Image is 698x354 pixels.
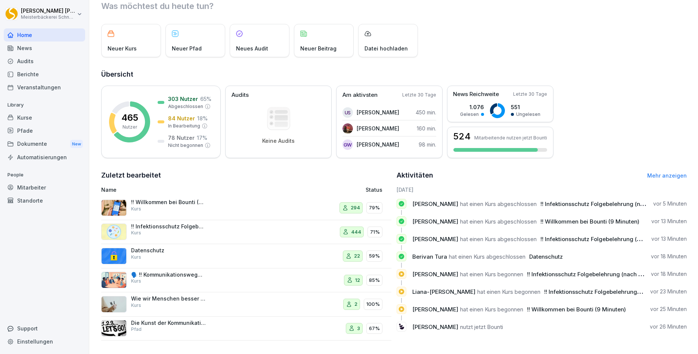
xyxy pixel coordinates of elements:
p: 551 [511,103,540,111]
div: New [70,140,83,148]
p: News Reichweite [453,90,499,99]
p: Kurs [131,302,141,309]
p: Neuer Pfad [172,44,202,52]
p: Die Kunst der Kommunikation [131,320,206,326]
p: Neues Audit [236,44,268,52]
p: 17 % [197,134,207,142]
p: Kurs [131,254,141,261]
p: !! Infektionsschutz Folgebelehrung (nach §43 IfSG) [131,223,206,230]
p: Letzte 30 Tage [513,91,547,98]
a: !! Infektionsschutz Folgebelehrung (nach §43 IfSG)Kurs44471% [101,220,391,244]
a: Veranstaltungen [4,81,85,94]
a: Automatisierungen [4,151,85,164]
span: [PERSON_NAME] [412,236,458,243]
a: Berichte [4,68,85,81]
p: Neuer Beitrag [300,44,336,52]
p: Datei hochladen [364,44,408,52]
p: 450 min. [416,108,436,116]
p: vor 18 Minuten [651,253,687,260]
span: hat einen Kurs abgeschlossen [460,236,537,243]
p: 67% [369,325,380,332]
p: People [4,169,85,181]
a: 🗣️ !! Kommunikationswegweiser !!: Konfliktgespräche erfolgreich führenKurs1285% [101,268,391,293]
span: [PERSON_NAME] [412,271,458,278]
p: 303 Nutzer [168,95,198,103]
p: 79% [369,204,380,212]
div: US [342,107,353,118]
p: 85% [369,277,380,284]
div: Kurse [4,111,85,124]
p: Am aktivsten [342,91,378,99]
h2: Aktivitäten [397,170,433,181]
a: Die Kunst der KommunikationPfad367% [101,317,391,341]
p: Wie wir Menschen besser verstehen [131,295,206,302]
p: Neuer Kurs [108,44,137,52]
p: 3 [357,325,360,332]
p: 🗣️ !! Kommunikationswegweiser !!: Konfliktgespräche erfolgreich führen [131,271,206,278]
p: 71% [370,228,380,236]
a: DokumenteNew [4,137,85,151]
span: [PERSON_NAME] [412,323,458,330]
img: jtrrztwhurl1lt2nit6ma5t3.png [101,224,127,240]
p: Kurs [131,230,141,236]
p: [PERSON_NAME] [357,124,399,132]
img: i6t0qadksb9e189o874pazh6.png [101,272,127,288]
img: gp1n7epbxsf9lzaihqn479zn.png [101,248,127,264]
p: vor 13 Minuten [651,235,687,243]
h2: Übersicht [101,69,687,80]
p: [PERSON_NAME] [357,108,399,116]
span: hat einen Kurs abgeschlossen [460,218,537,225]
p: !! Willkommen bei Bounti (9 Minuten) [131,199,206,206]
p: Kurs [131,206,141,212]
p: vor 18 Minuten [651,270,687,278]
a: Wie wir Menschen besser verstehenKurs2100% [101,292,391,317]
p: 1.076 [460,103,484,111]
p: vor 26 Minuten [650,323,687,330]
p: 2 [354,301,357,308]
img: xh3bnih80d1pxcetv9zsuevg.png [101,200,127,216]
a: Mehr anzeigen [647,172,687,179]
span: hat einen Kurs begonnen [477,288,540,295]
p: Nutzer [122,124,137,130]
p: Ungelesen [516,111,540,118]
p: Keine Audits [262,138,295,144]
p: In Bearbeitung [168,123,200,129]
p: Meisterbäckerei Schneckenburger [21,15,75,20]
p: Gelesen [460,111,479,118]
span: hat einen Kurs abgeschlossen [460,200,537,207]
div: Standorte [4,194,85,207]
p: vor 25 Minuten [650,305,687,313]
p: 100% [366,301,380,308]
p: Pfad [131,326,142,333]
div: GW [342,139,353,150]
span: !! Infektionsschutz Folgebelehrung (nach §43 IfSG) [540,200,677,207]
p: Nicht begonnen [168,142,203,149]
p: 59% [369,252,380,260]
span: [PERSON_NAME] [412,200,458,207]
span: [PERSON_NAME] [412,218,458,225]
span: nutzt jetzt Bounti [460,323,503,330]
a: Mitarbeiter [4,181,85,194]
p: 98 min. [419,141,436,148]
p: Library [4,99,85,111]
div: Dokumente [4,137,85,151]
a: Einstellungen [4,335,85,348]
p: Status [366,186,382,194]
p: 294 [351,204,360,212]
div: Audits [4,55,85,68]
span: !! Infektionsschutz Folgebelehrung (nach §43 IfSG) [527,271,664,278]
a: Home [4,28,85,41]
span: Datenschutz [529,253,563,260]
p: 465 [121,113,138,122]
span: !! Willkommen bei Bounti (9 Minuten) [527,306,626,313]
p: Abgeschlossen [168,103,203,110]
p: Letzte 30 Tage [402,92,436,98]
img: clixped2zgppihwsektunc4a.png [101,296,127,313]
div: Pfade [4,124,85,137]
h2: Zuletzt bearbeitet [101,170,391,181]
